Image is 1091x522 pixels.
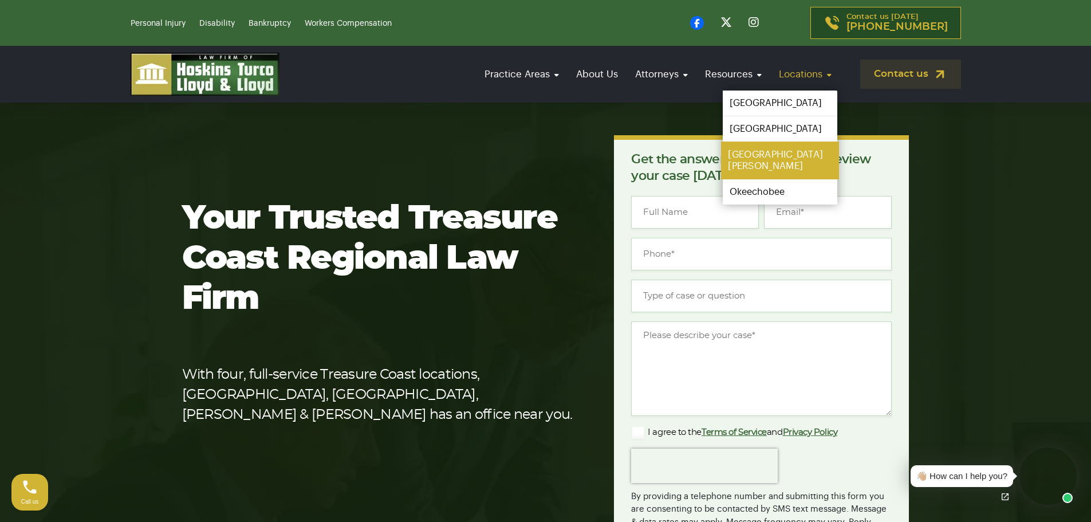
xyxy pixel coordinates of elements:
a: Open chat [993,485,1017,509]
a: [GEOGRAPHIC_DATA][PERSON_NAME] [721,142,839,179]
p: Contact us [DATE] [846,13,948,33]
img: logo [131,53,279,96]
input: Type of case or question [631,280,892,312]
a: Okeechobee [723,179,837,205]
a: Resources [699,58,767,91]
a: Workers Compensation [305,19,392,28]
a: About Us [570,58,624,91]
h1: Your Trusted Treasure Coast Regional Law Firm [182,199,578,319]
input: Full Name [631,196,759,229]
a: Personal Injury [131,19,186,28]
input: Phone* [631,238,892,270]
input: Email* [764,196,892,229]
p: Get the answers you need. We’ll review your case [DATE], for free. [631,151,892,185]
p: With four, full-service Treasure Coast locations, [GEOGRAPHIC_DATA], [GEOGRAPHIC_DATA], [PERSON_N... [182,365,578,425]
span: Call us [21,499,39,505]
label: I agree to the and [631,426,837,439]
a: [GEOGRAPHIC_DATA] [723,116,837,142]
a: Terms of Service [702,428,767,437]
a: Practice Areas [479,58,565,91]
a: Contact us [DATE][PHONE_NUMBER] [810,7,961,39]
a: Bankruptcy [249,19,291,28]
a: Contact us [860,60,961,89]
a: Privacy Policy [783,428,838,437]
div: 👋🏼 How can I help you? [916,470,1007,483]
span: [PHONE_NUMBER] [846,21,948,33]
iframe: reCAPTCHA [631,449,778,483]
a: Locations [773,58,837,91]
a: Attorneys [629,58,694,91]
a: [GEOGRAPHIC_DATA] [723,91,837,116]
a: Disability [199,19,235,28]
